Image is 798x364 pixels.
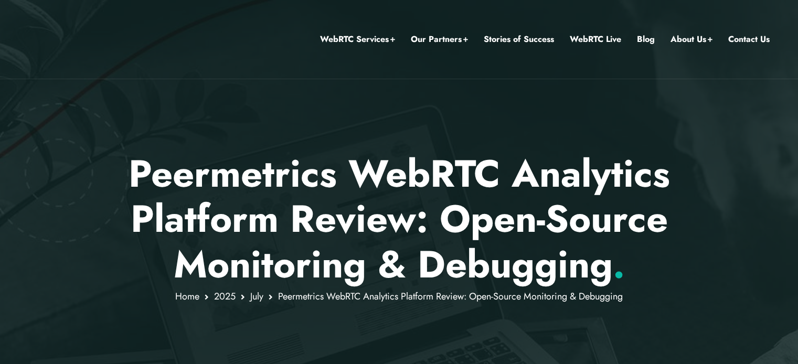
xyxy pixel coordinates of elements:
[671,33,712,46] a: About Us
[637,33,655,46] a: Blog
[278,290,623,303] span: Peermetrics WebRTC Analytics Platform Review: Open-Source Monitoring & Debugging
[570,33,621,46] a: WebRTC Live
[484,33,554,46] a: Stories of Success
[411,33,468,46] a: Our Partners
[175,290,199,303] a: Home
[613,237,625,292] span: .
[728,33,770,46] a: Contact Us
[320,33,395,46] a: WebRTC Services
[214,290,236,303] a: 2025
[92,151,706,287] p: Peermetrics WebRTC Analytics Platform Review: Open-Source Monitoring & Debugging
[250,290,263,303] a: July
